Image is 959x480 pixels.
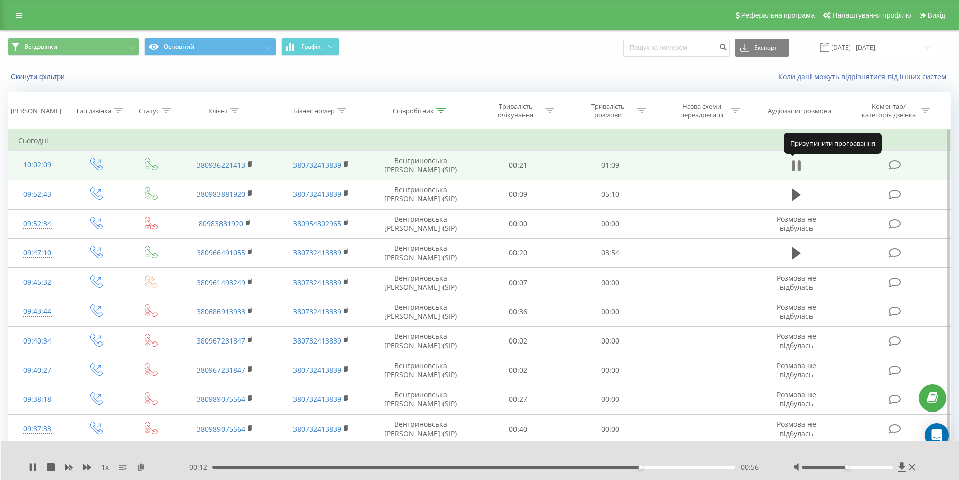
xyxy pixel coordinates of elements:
[18,214,57,234] div: 09:52:34
[369,209,472,238] td: Венгриновська [PERSON_NAME] (SIP)
[208,107,228,115] div: Клієнт
[564,356,656,385] td: 00:00
[777,214,816,233] span: Розмова не відбулась
[293,336,341,346] a: 380732413839
[24,43,57,51] span: Всі дзвінки
[369,268,472,297] td: Венгриновська [PERSON_NAME] (SIP)
[293,394,341,404] a: 380732413839
[472,385,564,414] td: 00:27
[197,336,245,346] a: 380967231847
[832,11,911,19] span: Налаштування профілю
[18,331,57,351] div: 09:40:34
[76,107,111,115] div: Тип дзвінка
[741,462,759,472] span: 00:56
[393,107,434,115] div: Співробітник
[18,302,57,321] div: 09:43:44
[293,278,341,287] a: 380732413839
[281,38,339,56] button: Графік
[18,185,57,204] div: 09:52:43
[18,155,57,175] div: 10:02:09
[564,209,656,238] td: 00:00
[564,326,656,356] td: 00:00
[845,465,849,469] div: Accessibility label
[293,189,341,199] a: 380732413839
[197,307,245,316] a: 380686913933
[301,43,321,50] span: Графік
[472,180,564,209] td: 00:09
[638,465,642,469] div: Accessibility label
[735,39,789,57] button: Експорт
[489,102,543,119] div: Тривалість очікування
[8,38,139,56] button: Всі дзвінки
[777,273,816,292] span: Розмова не відбулась
[564,297,656,326] td: 00:00
[11,107,61,115] div: [PERSON_NAME]
[564,180,656,209] td: 05:10
[197,394,245,404] a: 380989075564
[293,307,341,316] a: 380732413839
[768,107,831,115] div: Аудіозапис розмови
[18,419,57,439] div: 09:37:33
[369,415,472,444] td: Венгриновська [PERSON_NAME] (SIP)
[197,278,245,287] a: 380961493249
[139,107,159,115] div: Статус
[777,419,816,438] span: Розмова не відбулась
[101,462,109,472] span: 1 x
[18,390,57,409] div: 09:38:18
[293,219,341,228] a: 380954802965
[564,238,656,267] td: 03:54
[564,268,656,297] td: 00:00
[199,219,243,228] a: 80983881920
[777,302,816,321] span: Розмова не відбулась
[293,365,341,375] a: 380732413839
[144,38,276,56] button: Основний
[925,423,949,447] div: Open Intercom Messenger
[472,297,564,326] td: 00:36
[197,160,245,170] a: 380936221413
[293,107,335,115] div: Бізнес номер
[8,72,70,81] button: Скинути фільтри
[369,180,472,209] td: Венгриновська [PERSON_NAME] (SIP)
[369,356,472,385] td: Венгриновська [PERSON_NAME] (SIP)
[564,415,656,444] td: 00:00
[18,361,57,380] div: 09:40:27
[859,102,918,119] div: Коментар/категорія дзвінка
[472,415,564,444] td: 00:40
[472,326,564,356] td: 00:02
[675,102,728,119] div: Назва схеми переадресації
[564,385,656,414] td: 00:00
[778,72,951,81] a: Коли дані можуть відрізнятися вiд інших систем
[741,11,815,19] span: Реферальна програма
[777,331,816,350] span: Розмова не відбулась
[197,248,245,257] a: 380966491055
[472,356,564,385] td: 00:02
[293,160,341,170] a: 380732413839
[623,39,730,57] input: Пошук за номером
[18,243,57,263] div: 09:47:10
[187,462,212,472] span: - 00:12
[472,151,564,180] td: 00:21
[369,385,472,414] td: Венгриновська [PERSON_NAME] (SIP)
[369,326,472,356] td: Венгриновська [PERSON_NAME] (SIP)
[472,268,564,297] td: 00:07
[564,151,656,180] td: 01:09
[777,361,816,379] span: Розмова не відбулась
[472,238,564,267] td: 00:20
[369,151,472,180] td: Венгриновська [PERSON_NAME] (SIP)
[369,297,472,326] td: Венгриновська [PERSON_NAME] (SIP)
[197,424,245,434] a: 380989075564
[8,130,951,151] td: Сьогодні
[293,248,341,257] a: 380732413839
[197,365,245,375] a: 380967231847
[777,390,816,408] span: Розмова не відбулась
[293,424,341,434] a: 380732413839
[369,238,472,267] td: Венгриновська [PERSON_NAME] (SIP)
[472,209,564,238] td: 00:00
[197,189,245,199] a: 380983881920
[928,11,945,19] span: Вихід
[784,133,882,153] div: Призупинити програвання
[18,272,57,292] div: 09:45:32
[581,102,635,119] div: Тривалість розмови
